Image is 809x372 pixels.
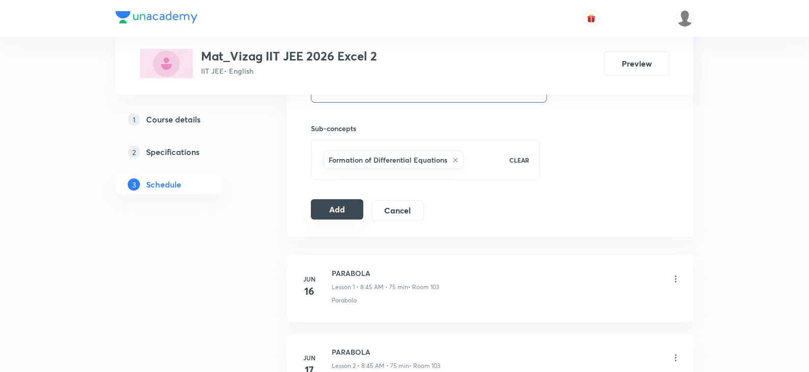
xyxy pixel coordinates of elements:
[371,200,424,221] button: Cancel
[128,178,140,191] p: 3
[115,142,254,162] a: 2Specifications
[115,109,254,130] a: 1Course details
[604,51,669,76] button: Preview
[409,361,440,370] p: • Room 103
[146,113,200,126] h5: Course details
[509,156,529,165] p: CLEAR
[332,283,408,292] p: Lesson 1 • 8:45 AM • 75 min
[329,154,447,165] h6: Formation of Differential Equations
[201,66,377,76] p: IIT JEE • English
[332,361,409,370] p: Lesson 2 • 8:45 AM • 75 min
[583,10,599,26] button: avatar
[332,347,440,357] h6: PARABOLA
[332,296,357,305] p: Parabola
[128,113,140,126] p: 1
[332,268,439,278] h6: PARABOLA
[201,49,377,64] h3: Mat_Vizag IIT JEE 2026 Excel 2
[146,146,199,158] h5: Specifications
[299,274,320,284] h6: Jun
[140,49,193,78] img: A4A4F660-ECC5-4AF4-8EA9-366C0399410A_plus.png
[587,14,596,23] img: avatar
[299,353,320,362] h6: Jun
[311,123,540,134] h6: Sub-concepts
[311,199,363,220] button: Add
[115,11,197,23] img: Company Logo
[146,178,181,191] h5: Schedule
[299,284,320,299] h4: 16
[408,283,439,292] p: • Room 103
[128,146,140,158] p: 2
[676,10,694,27] img: karthik
[115,11,197,26] a: Company Logo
